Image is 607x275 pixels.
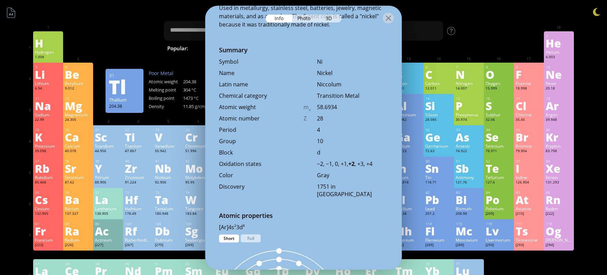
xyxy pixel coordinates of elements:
div: H [35,38,61,49]
div: 58.6934 [317,103,388,111]
div: Yttrium [95,174,121,180]
div: 88 [65,222,91,226]
div: He [546,38,572,49]
div: Melting point [149,87,183,93]
div: 51.996 [185,149,212,154]
div: Iodine [516,174,542,180]
div: 1 [35,34,61,38]
div: 55 [35,190,61,195]
sub: a [309,107,311,112]
div: Be [65,69,91,80]
div: 49 [396,159,422,163]
div: 12.011 [425,86,452,92]
div: 37 [35,159,61,163]
div: 72.63 [425,149,452,154]
div: 8 [486,65,512,70]
div: Atomic weight [149,78,183,85]
div: Niccolum [317,81,388,88]
div: 104 [125,222,151,226]
div: Lv [486,225,512,236]
div: Polonium [486,206,512,211]
div: 304 °C [183,87,218,93]
div: 72 [125,190,151,195]
div: 39.098 [35,149,61,154]
div: 85.468 [35,180,61,186]
sup: 2 [234,223,236,228]
div: Br [516,131,542,142]
div: Ge [425,131,452,142]
div: Fluorine [516,81,542,86]
div: Latin name [219,81,303,88]
div: 14 [426,96,452,101]
div: Nh [395,225,422,236]
div: Tl [395,194,422,205]
div: 91.224 [125,180,151,186]
div: Ra [65,225,91,236]
div: Y [95,163,121,174]
div: Bismuth [456,206,482,211]
div: 18 [546,96,572,101]
div: La [95,194,121,205]
div: Full [241,234,261,242]
div: Francium [35,237,61,243]
div: 15.999 [486,86,512,92]
div: Xenon [546,174,572,180]
div: Vanadium [155,143,181,149]
div: Atomic properties [205,211,402,223]
div: 121.76 [456,180,482,186]
div: Popular: [167,44,193,53]
div: Beryllium [65,81,91,86]
div: Niobium [155,174,181,180]
div: Nb [155,163,181,174]
div: 4 [317,126,388,134]
div: 89 [95,222,121,226]
div: [209] [486,211,512,217]
div: Li [35,69,61,80]
div: Group [219,137,303,145]
div: Thallium [109,97,140,103]
div: S [486,100,512,111]
div: 52 [486,159,512,163]
div: Symbol [219,58,303,65]
div: 6 [426,65,452,70]
div: 28 [317,115,388,122]
div: 115 [456,222,482,226]
div: Nitrogen [456,81,482,86]
h1: Talbica. Interactive chemistry [28,3,579,18]
div: 17 [516,96,542,101]
div: 11.85 g/cm [183,103,218,109]
div: 57 [95,190,121,195]
div: As [456,131,482,142]
div: [210] [516,211,542,217]
div: 180.948 [155,211,181,217]
div: Potassium [35,143,61,149]
div: W [185,194,212,205]
div: Period [219,126,303,134]
div: Neon [546,81,572,86]
div: Sc [95,131,121,142]
div: Gallium [395,143,422,149]
div: Fl [425,225,452,236]
div: 28.085 [425,117,452,123]
div: 9.012 [65,86,91,92]
div: 87.62 [65,180,91,186]
div: Tellurium [486,174,512,180]
div: [Ar]4s 3d [219,223,388,231]
div: Z [303,115,317,122]
div: Radon [546,206,572,211]
div: Hydrogen [35,49,61,55]
div: Discovery [219,183,303,190]
div: Scandium [95,143,121,149]
div: 83.798 [546,149,572,154]
div: 40 [125,159,151,163]
div: 54 [546,159,572,163]
div: Gray [317,171,388,179]
div: Name [219,69,303,77]
div: 56 [65,190,91,195]
div: 10.81 [395,86,422,92]
div: P [456,100,482,111]
div: Og [546,225,572,236]
div: 34 [486,128,512,132]
div: Atomic number [219,115,303,122]
div: Kr [546,131,572,142]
